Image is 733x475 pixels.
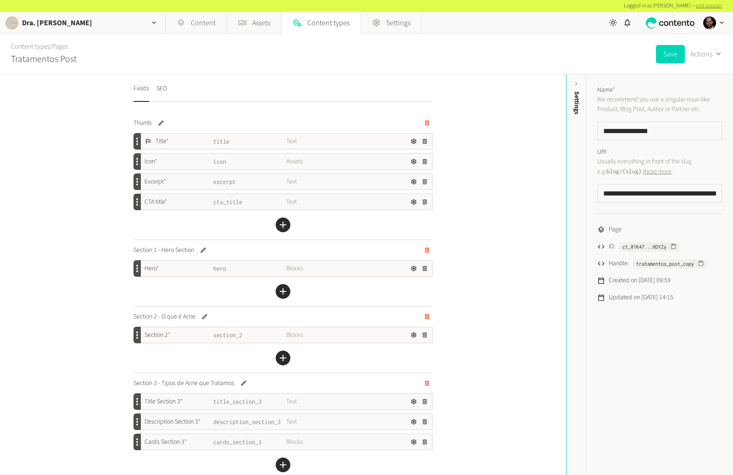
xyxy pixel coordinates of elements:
[52,42,68,51] a: Pages
[133,379,234,388] h4: Section 3 - Tipos de Acne que Tratamos
[133,118,152,128] h4: Thumb
[144,437,187,447] span: Cards Section 3
[386,17,411,28] span: Settings
[690,45,722,63] button: Actions
[213,264,286,274] span: hero
[50,42,52,51] span: /
[286,177,359,187] span: Text
[213,137,286,146] span: title
[213,157,286,167] span: icon
[597,95,722,114] p: We recommend you use a singular noun like Product, Blog Post, Author or Partner etc.
[656,45,685,63] button: Save
[213,437,286,447] span: cards_section_3
[622,243,666,251] span: ct_01K47...HDYZy
[213,397,286,407] span: title_section_3
[213,330,286,340] span: section_2
[286,417,359,427] span: Text
[307,17,350,28] span: Content types
[213,177,286,187] span: excerpt
[133,246,194,255] h4: Section 1 - Hero Section
[698,12,733,34] button: Andre Teves
[227,12,281,34] a: Assets
[133,82,149,102] button: Fields
[144,417,201,427] span: Description Section 3
[696,2,722,10] a: end session
[213,417,286,427] span: description_section_3
[609,276,671,285] span: Created on [DATE] 09:59
[144,330,171,340] span: Section 2
[213,197,286,207] span: cta_title
[144,264,159,274] span: Hero
[623,12,635,34] div: notifications
[597,157,722,177] p: Usually everything in front of the slug e.g. . .
[703,17,716,29] img: Andre Teves
[282,12,360,34] a: Content types
[624,2,722,10] p: Logged in as [PERSON_NAME] —
[144,177,167,187] span: Excerpt
[144,197,167,207] span: CTA title
[286,397,359,407] span: Text
[286,330,359,340] span: Blocks
[11,52,77,66] h2: Tratamentos Post
[572,91,582,114] span: Settings
[609,293,673,302] span: Updated on [DATE] 14:15
[609,242,615,251] span: ID:
[286,197,359,207] span: Text
[133,312,195,322] h4: Section 2 - O que é Acne
[609,259,629,268] span: Handle:
[606,168,642,175] code: blog/{slug}
[609,225,622,235] span: Page
[619,242,680,251] button: ct_01K47...HDYZy
[636,260,694,268] span: tratamentos_post_copy
[144,157,157,167] span: Icon
[6,17,18,29] img: Dra. Caroline Cha
[144,397,183,407] span: Title Section 3
[11,42,50,51] a: Content types
[286,264,359,274] span: Blocks
[286,137,359,146] span: Text
[286,157,359,167] span: Assets
[633,259,708,268] button: tratamentos_post_copy
[155,137,169,146] span: Title
[597,147,606,157] label: URI
[286,437,359,447] span: Blocks
[643,167,672,176] a: Read more
[361,12,422,34] a: Settings
[597,85,615,95] label: Name
[22,17,92,28] h2: Dra. [PERSON_NAME]
[166,12,227,34] a: Content
[156,82,167,102] button: SEO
